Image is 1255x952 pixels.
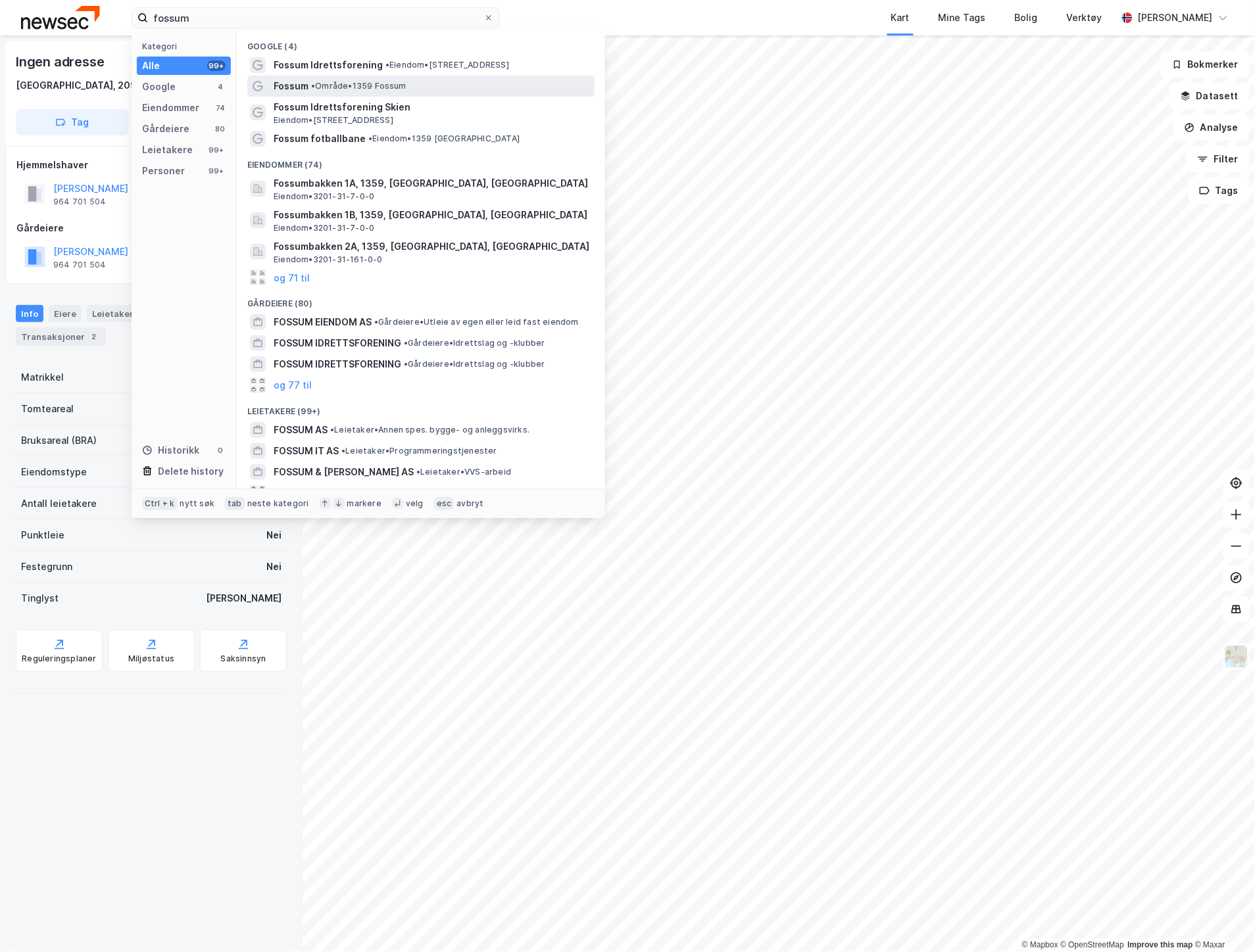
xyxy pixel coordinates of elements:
[330,425,529,435] span: Leietaker • Annen spes. bygge- og anleggsvirks.
[368,133,372,143] span: •
[368,133,520,144] span: Eiendom • 1359 [GEOGRAPHIC_DATA]
[206,590,282,606] div: [PERSON_NAME]
[16,78,160,93] div: [GEOGRAPHIC_DATA], 209/438
[21,6,100,29] img: newsec-logo.f6e21ccffca1b3a03d2d.png
[330,425,334,435] span: •
[404,338,545,348] span: Gårdeiere • Idrettslag og -klubber
[274,115,393,126] span: Eiendom • [STREET_ADDRESS]
[374,317,579,327] span: Gårdeiere • Utleie av egen eller leid fast eiendom
[274,377,312,393] button: og 77 til
[128,654,174,664] div: Miljøstatus
[207,145,226,155] div: 99+
[404,359,408,369] span: •
[1138,10,1213,26] div: [PERSON_NAME]
[53,260,106,270] div: 964 701 504
[21,369,64,385] div: Matrikkel
[237,396,605,419] div: Leietakere (99+)
[1128,941,1193,950] a: Improve this map
[247,498,309,509] div: neste kategori
[274,57,383,73] span: Fossum Idrettsforening
[207,60,226,71] div: 99+
[225,497,245,510] div: tab
[142,41,231,51] div: Kategori
[237,288,605,312] div: Gårdeiere (80)
[142,163,185,179] div: Personer
[434,497,455,510] div: esc
[142,100,199,116] div: Eiendommer
[21,559,72,575] div: Festegrunn
[274,78,308,94] span: Fossum
[1187,146,1250,172] button: Filter
[1189,178,1250,204] button: Tags
[385,60,389,70] span: •
[274,422,328,438] span: FOSSUM AS
[274,223,374,233] span: Eiendom • 3201-31-7-0-0
[16,109,129,135] button: Tag
[274,99,589,115] span: Fossum Idrettsforening Skien
[148,8,483,28] input: Søk på adresse, matrikkel, gårdeiere, leietakere eller personer
[274,314,372,330] span: FOSSUM EIENDOM AS
[1169,83,1250,109] button: Datasett
[311,81,406,91] span: Område • 1359 Fossum
[16,305,43,322] div: Info
[16,327,106,346] div: Transaksjoner
[406,498,424,509] div: velg
[274,443,339,459] span: FOSSUM IT AS
[274,131,366,147] span: Fossum fotballbane
[404,359,545,369] span: Gårdeiere • Idrettslag og -klubber
[416,467,420,477] span: •
[456,498,483,509] div: avbryt
[416,467,511,477] span: Leietaker • VVS-arbeid
[1067,10,1102,26] div: Verktøy
[274,239,589,254] span: Fossumbakken 2A, 1359, [GEOGRAPHIC_DATA], [GEOGRAPHIC_DATA]
[21,527,64,543] div: Punktleie
[1173,114,1250,141] button: Analyse
[274,335,401,351] span: FOSSUM IDRETTSFORENING
[22,654,96,664] div: Reguleringsplaner
[215,445,226,456] div: 0
[347,498,381,509] div: markere
[21,433,97,448] div: Bruksareal (BRA)
[1189,889,1255,952] div: Kontrollprogram for chat
[341,446,497,456] span: Leietaker • Programmeringstjenester
[16,157,286,173] div: Hjemmelshaver
[21,590,59,606] div: Tinglyst
[374,317,378,327] span: •
[274,464,414,480] span: FOSSUM & [PERSON_NAME] AS
[266,527,282,543] div: Nei
[215,124,226,134] div: 80
[237,31,605,55] div: Google (4)
[1022,941,1058,950] a: Mapbox
[891,10,910,26] div: Kart
[274,485,312,501] button: og 96 til
[87,305,144,322] div: Leietakere
[142,79,176,95] div: Google
[341,446,345,456] span: •
[215,103,226,113] div: 74
[16,51,107,72] div: Ingen adresse
[207,166,226,176] div: 99+
[142,142,193,158] div: Leietakere
[158,464,224,479] div: Delete history
[274,207,589,223] span: Fossumbakken 1B, 1359, [GEOGRAPHIC_DATA], [GEOGRAPHIC_DATA]
[385,60,509,70] span: Eiendom • [STREET_ADDRESS]
[311,81,315,91] span: •
[1189,889,1255,952] iframe: Chat Widget
[180,498,215,509] div: nytt søk
[142,121,189,137] div: Gårdeiere
[87,330,101,343] div: 2
[221,654,266,664] div: Saksinnsyn
[274,191,374,202] span: Eiendom • 3201-31-7-0-0
[237,149,605,173] div: Eiendommer (74)
[274,356,401,372] span: FOSSUM IDRETTSFORENING
[1015,10,1038,26] div: Bolig
[53,197,106,207] div: 964 701 504
[21,496,97,512] div: Antall leietakere
[404,338,408,348] span: •
[142,58,160,74] div: Alle
[1224,644,1249,669] img: Z
[939,10,986,26] div: Mine Tags
[21,401,74,417] div: Tomteareal
[266,559,282,575] div: Nei
[215,82,226,92] div: 4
